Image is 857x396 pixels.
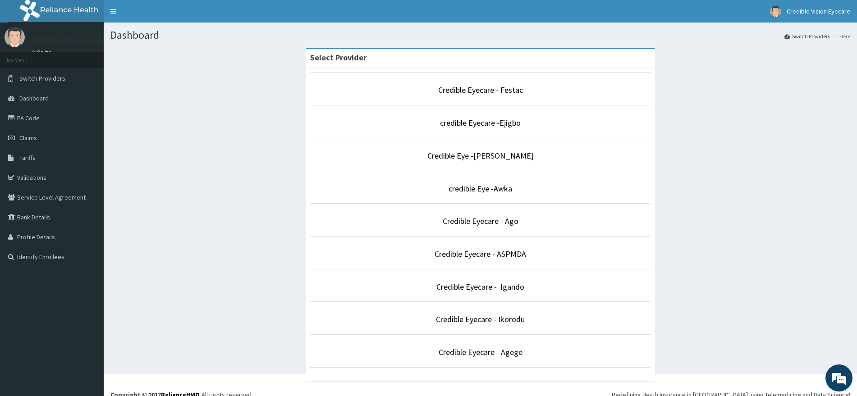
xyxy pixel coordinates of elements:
[449,183,512,194] a: credible Eye -Awka
[770,6,781,17] img: User Image
[787,7,850,15] span: Credible Vision Eyecare
[32,49,53,55] a: Online
[443,216,518,226] a: Credible Eyecare - Ago
[784,32,830,40] a: Switch Providers
[440,118,521,128] a: credible Eyecare -Ejigbo
[19,94,49,102] span: Dashboard
[435,249,526,259] a: Credible Eyecare - ASPMDA
[427,150,534,161] a: Credible Eye -[PERSON_NAME]
[19,74,65,82] span: Switch Providers
[32,36,113,45] p: Credible Vision Eyecare
[19,134,37,142] span: Claims
[310,52,367,63] strong: Select Provider
[5,27,25,47] img: User Image
[439,347,522,357] a: Credible Eyecare - Agege
[19,154,36,162] span: Tariffs
[438,85,523,95] a: Credible Eyecare - Festac
[110,29,850,41] h1: Dashboard
[436,314,525,324] a: Credible Eyecare - Ikorodu
[436,282,524,292] a: Credible Eyecare - Igando
[831,32,850,40] li: Here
